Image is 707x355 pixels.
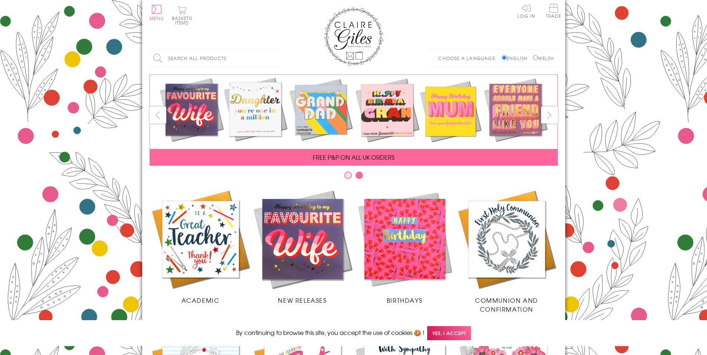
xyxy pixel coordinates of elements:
span: Trade [546,4,562,18]
input: Search [272,50,279,67]
a: New Releases [252,188,354,305]
a: Birthdays [354,188,456,305]
span: Menu [150,15,164,21]
p: Choose a language: [438,55,500,62]
input: Welsh [533,55,538,60]
span: Communion and Confirmation [475,296,538,313]
a: Academic [150,188,252,305]
span: Birthdays [387,296,422,305]
button: Carousel Page 2 (Current Slide) [356,172,363,179]
button: Carousel Page 1 [344,172,352,179]
a: Communion and Confirmation [456,188,558,313]
span: Yes, I accept [427,326,471,341]
button: Menu [150,5,164,20]
span: FREE P&P ON ALL UK ORDERS [313,153,395,162]
button: next [541,107,558,123]
span: 0 items [175,15,192,26]
span: New Releases [278,296,327,305]
label: English [502,55,531,62]
button: prev [150,107,166,123]
a: Trade [546,4,562,20]
a: Log In [517,4,535,18]
input: English [502,55,507,60]
div: Carousel Pagination [150,171,558,183]
span: Academic [181,296,220,305]
input: Search all products [150,50,279,67]
img: Claire Giles Greetings Cards [324,7,383,66]
button: Basket0 items [172,6,192,25]
label: Welsh [533,55,554,62]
